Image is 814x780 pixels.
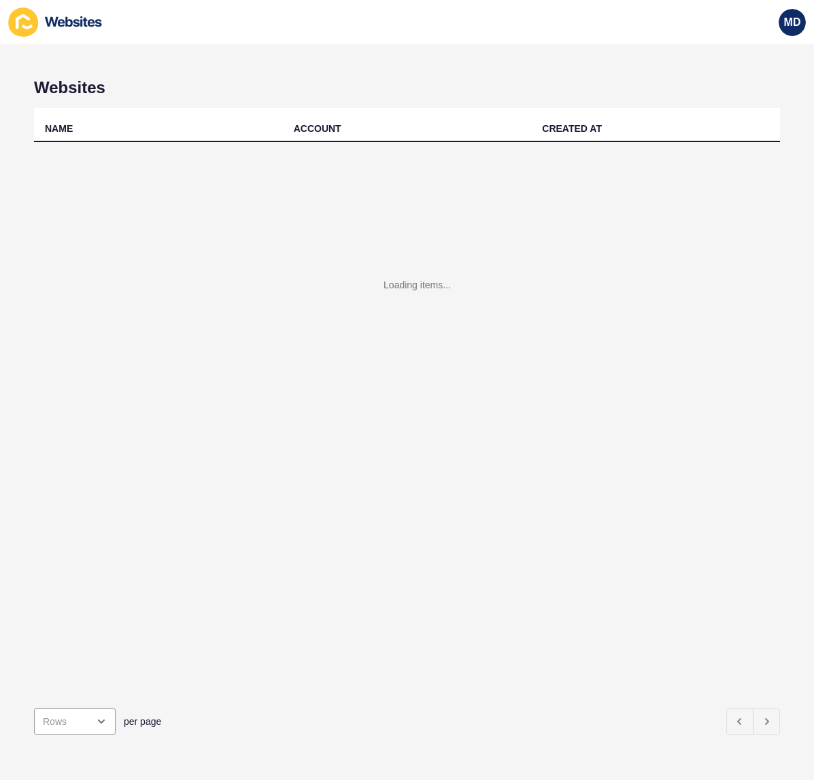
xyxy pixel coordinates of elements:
[34,78,780,97] h1: Websites
[294,122,341,135] div: ACCOUNT
[384,278,451,292] div: Loading items...
[542,122,602,135] div: CREATED AT
[45,122,73,135] div: NAME
[34,708,116,735] div: open menu
[784,16,801,29] span: MD
[124,715,161,728] span: per page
